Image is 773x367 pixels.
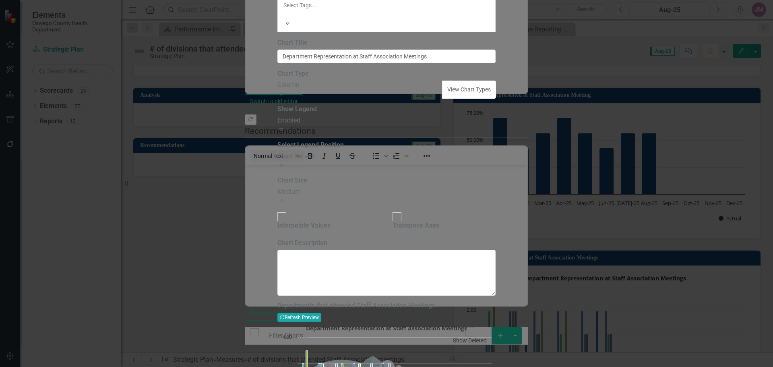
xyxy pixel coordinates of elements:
[283,1,490,9] div: Select Tags...
[277,221,331,230] div: Interpolate Values
[277,69,309,79] label: Chart Type
[393,221,439,230] div: Transpose Axes
[277,238,327,248] label: Chart Description
[306,324,467,332] text: Department Representation at Staff Association Meetings
[442,81,496,99] button: View Chart Types
[277,141,344,150] label: Select Legend Position
[282,333,292,340] text: 4.00
[277,105,317,114] label: Show Legend
[277,81,443,90] div: Column
[277,38,308,48] label: Chart Title
[277,302,496,309] h3: Departments that attended Staff Association Meetings
[277,313,321,322] button: Refresh Preview
[277,50,496,63] input: Optional Chart Title
[277,116,496,125] div: Enabled
[277,152,496,161] div: Chart Default
[277,176,307,185] label: Chart Size
[277,187,496,197] div: Medium
[282,359,292,366] text: 2.00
